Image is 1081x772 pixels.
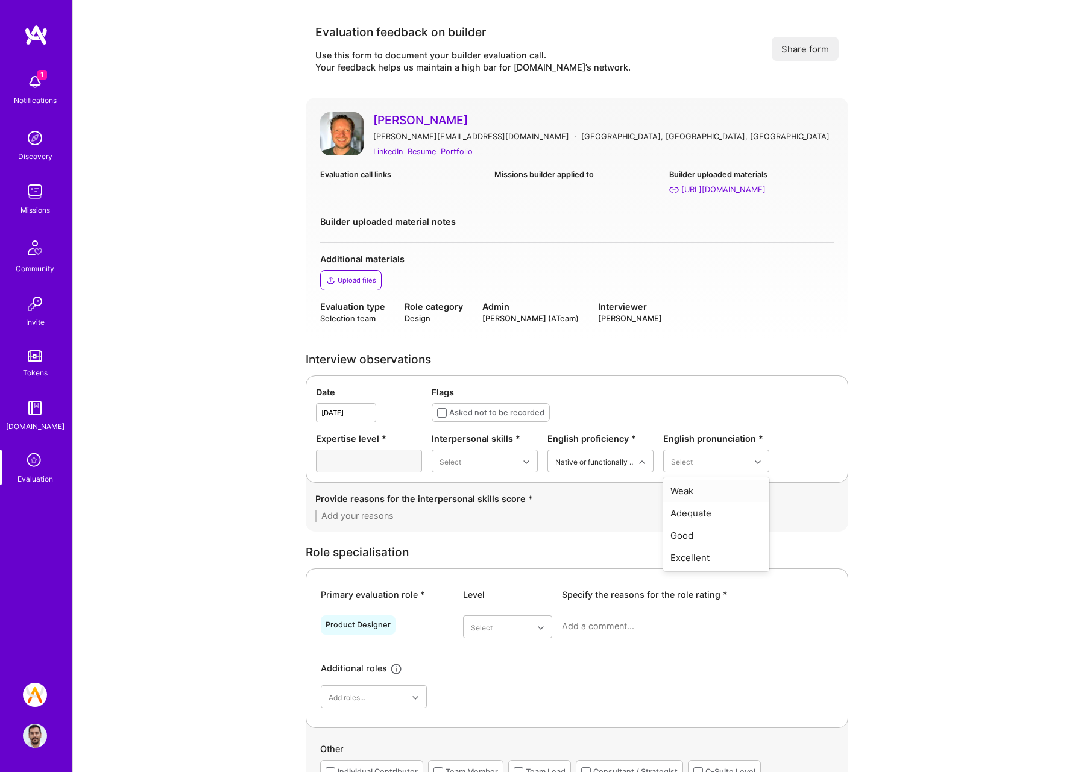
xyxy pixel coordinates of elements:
div: English proficiency * [547,432,654,445]
div: Evaluation call links [320,168,485,181]
img: bell [23,70,47,94]
div: Notifications [14,94,57,107]
div: Evaluation [17,472,53,485]
div: Primary evaluation role * [321,588,453,601]
div: Design [405,313,463,324]
div: Weak [663,480,769,502]
div: Missions [20,204,50,216]
div: Tokens [23,366,48,379]
div: Date [316,386,422,398]
img: discovery [23,126,47,150]
div: https://www.aspden.design/Case-study/Soho-House [681,183,766,196]
div: Invite [26,316,45,328]
div: Use this form to document your builder evaluation call. Your feedback helps us maintain a high ba... [315,49,631,74]
div: Discovery [18,150,52,163]
button: Share form [772,37,839,61]
i: icon Upload2 [326,275,335,285]
i: icon Info [389,662,403,676]
div: Role specialisation [306,546,848,559]
i: https://www.aspden.design/Case-study/Soho-House [669,185,679,195]
div: Interpersonal skills * [432,432,538,445]
div: [PERSON_NAME][EMAIL_ADDRESS][DOMAIN_NAME] [373,130,569,143]
div: Asked not to be recorded [449,406,544,419]
img: User Avatar [320,112,364,155]
img: logo [24,24,48,46]
div: English pronunciation * [663,432,769,445]
a: A.Team // Selection Team - help us grow the community! [20,683,50,707]
i: icon SelectionTeam [24,450,46,472]
div: Excellent [663,547,769,569]
div: Level [463,588,552,601]
a: [PERSON_NAME] [373,112,834,128]
div: Interviewer [598,300,662,313]
div: Add roles... [329,691,365,703]
a: User Avatar [20,724,50,748]
i: icon Chevron [538,625,544,631]
a: LinkedIn [373,145,403,158]
i: icon Chevron [755,459,761,465]
div: · [574,130,576,143]
i: icon Chevron [523,459,529,465]
div: Specify the reasons for the role rating * [562,588,833,601]
div: Adequate [663,502,769,524]
div: Evaluation type [320,300,385,313]
div: Evaluation feedback on builder [315,24,631,40]
img: User Avatar [23,724,47,748]
div: Flags [432,386,838,398]
div: Select [471,621,493,633]
a: User Avatar [320,112,364,158]
div: Expertise level * [316,432,422,445]
a: Resume [408,145,436,158]
img: Invite [23,292,47,316]
div: Native or functionally native [555,455,637,468]
div: Other [320,742,834,760]
div: Community [16,262,54,275]
div: Role category [405,300,463,313]
img: Community [20,233,49,262]
div: Builder uploaded materials [669,168,834,181]
img: tokens [28,350,42,362]
div: Additional roles [321,662,387,676]
img: A.Team // Selection Team - help us grow the community! [23,683,47,707]
div: [GEOGRAPHIC_DATA], [GEOGRAPHIC_DATA], [GEOGRAPHIC_DATA] [581,130,830,143]
i: icon Chevron [639,459,645,465]
img: guide book [23,396,47,420]
div: [DOMAIN_NAME] [6,420,65,433]
a: Portfolio [441,145,473,158]
img: teamwork [23,180,47,204]
a: [URL][DOMAIN_NAME] [669,183,834,196]
div: Selection team [320,313,385,324]
div: Provide reasons for the interpersonal skills score * [315,492,839,505]
div: Admin [482,300,579,313]
div: Product Designer [326,620,391,630]
i: icon Chevron [412,695,418,701]
div: Builder uploaded material notes [320,215,834,228]
div: [PERSON_NAME] (ATeam) [482,313,579,324]
div: Additional materials [320,253,834,265]
span: 1 [37,70,47,80]
div: Good [663,524,769,547]
div: Upload files [338,275,376,285]
div: Select [671,455,693,468]
div: Interview observations [306,353,848,366]
div: Missions builder applied to [494,168,659,181]
div: Select [440,455,461,468]
div: [PERSON_NAME] [598,313,662,324]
